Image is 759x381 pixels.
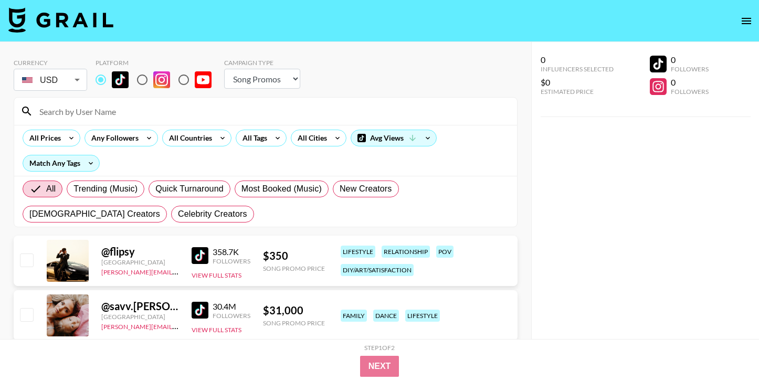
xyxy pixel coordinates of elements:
button: View Full Stats [192,326,241,334]
div: Step 1 of 2 [364,344,395,352]
input: Search by User Name [33,103,511,120]
div: 358.7K [213,247,250,257]
img: TikTok [192,302,208,319]
div: lifestyle [341,246,375,258]
div: USD [16,71,85,89]
div: dance [373,310,399,322]
div: Campaign Type [224,59,300,67]
div: Avg Views [351,130,436,146]
img: YouTube [195,71,212,88]
div: Currency [14,59,87,67]
div: Platform [96,59,220,67]
div: 0 [671,77,709,88]
div: All Prices [23,130,63,146]
div: Match Any Tags [23,155,99,171]
div: $0 [541,77,614,88]
div: Estimated Price [541,88,614,96]
div: All Countries [163,130,214,146]
iframe: Drift Widget Chat Controller [707,329,746,368]
img: TikTok [192,247,208,264]
a: [PERSON_NAME][EMAIL_ADDRESS][DOMAIN_NAME] [101,321,257,331]
a: [PERSON_NAME][EMAIL_ADDRESS][DOMAIN_NAME] [101,266,257,276]
div: [GEOGRAPHIC_DATA] [101,313,179,321]
button: open drawer [736,10,757,31]
div: $ 31,000 [263,304,325,317]
span: Celebrity Creators [178,208,247,220]
span: Quick Turnaround [155,183,224,195]
div: $ 350 [263,249,325,262]
img: TikTok [112,71,129,88]
div: pov [436,246,454,258]
div: 30.4M [213,301,250,312]
div: 0 [541,55,614,65]
div: diy/art/satisfaction [341,264,414,276]
div: Followers [671,65,709,73]
div: Followers [213,312,250,320]
div: [GEOGRAPHIC_DATA] [101,258,179,266]
div: @ savv.[PERSON_NAME] [101,300,179,313]
button: View Full Stats [192,271,241,279]
div: lifestyle [405,310,440,322]
div: Song Promo Price [263,319,325,327]
span: Trending (Music) [73,183,138,195]
div: relationship [382,246,430,258]
div: All Tags [236,130,269,146]
button: Next [360,356,399,377]
div: 0 [671,55,709,65]
span: New Creators [340,183,392,195]
span: [DEMOGRAPHIC_DATA] Creators [29,208,160,220]
div: @ flipsy [101,245,179,258]
div: Followers [213,257,250,265]
div: Song Promo Price [263,264,325,272]
div: All Cities [291,130,329,146]
div: Influencers Selected [541,65,614,73]
div: Any Followers [85,130,141,146]
span: All [46,183,56,195]
span: Most Booked (Music) [241,183,322,195]
img: Grail Talent [8,7,113,33]
div: family [341,310,367,322]
img: Instagram [153,71,170,88]
div: Followers [671,88,709,96]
